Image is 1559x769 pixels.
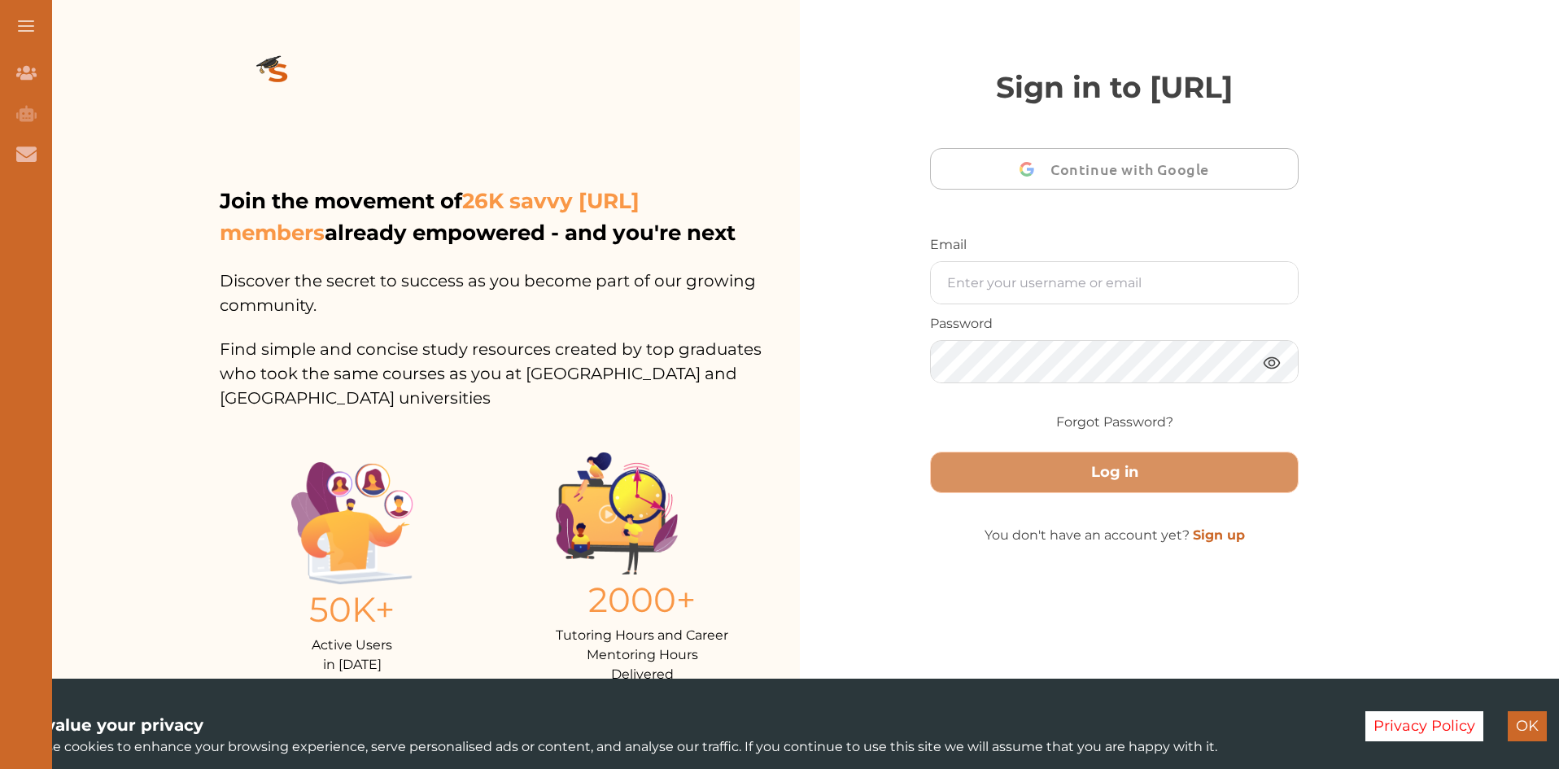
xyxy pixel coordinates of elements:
[291,462,413,584] img: Illustration.25158f3c.png
[930,148,1299,190] button: Continue with Google
[556,452,678,575] img: Group%201403.ccdcecb8.png
[1056,413,1173,432] a: Forgot Password?
[930,526,1299,545] p: You don't have an account yet?
[12,713,1341,757] div: We use cookies to enhance your browsing experience, serve personalised ads or content, and analys...
[556,626,728,684] p: Tutoring Hours and Career Mentoring Hours Delivered
[220,186,797,249] p: Join the movement of already empowered - and you're next
[1193,527,1245,543] a: Sign up
[931,262,1298,304] input: Enter your username or email
[291,584,413,636] p: 50K+
[291,636,413,675] p: Active Users in [DATE]
[556,575,728,626] p: 2000+
[930,235,1299,255] p: Email
[220,317,800,410] p: Find simple and concise study resources created by top graduates who took the same courses as you...
[1262,352,1282,373] img: eye.3286bcf0.webp
[1050,150,1217,188] span: Continue with Google
[930,65,1299,109] p: Sign in to [URL]
[1365,711,1483,741] button: Decline cookies
[1508,711,1547,741] button: Accept cookies
[930,314,1299,334] p: Password
[220,249,800,317] p: Discover the secret to success as you become part of our growing community.
[930,452,1299,493] button: Log in
[220,29,337,120] img: logo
